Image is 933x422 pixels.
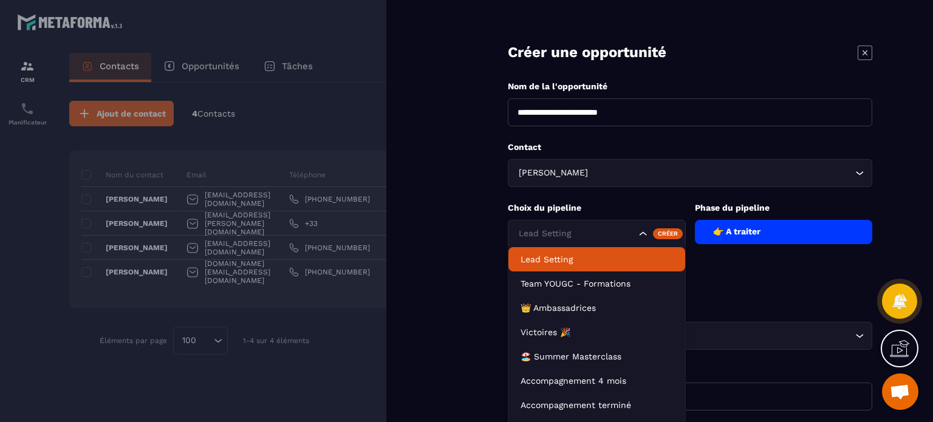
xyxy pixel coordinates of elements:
[521,302,673,314] p: 👑 Ambassadrices
[508,81,872,92] p: Nom de la l'opportunité
[521,350,673,362] p: 🏖️ Summer Masterclass
[508,141,872,153] p: Contact
[508,159,872,187] div: Search for option
[695,202,873,214] p: Phase du pipeline
[521,253,673,265] p: Lead Setting
[508,43,666,63] p: Créer une opportunité
[516,166,590,180] span: [PERSON_NAME]
[653,228,683,239] div: Créer
[516,227,636,240] input: Search for option
[590,166,852,180] input: Search for option
[508,220,686,248] div: Search for option
[508,202,686,214] p: Choix du pipeline
[882,373,918,410] div: Ouvrir le chat
[521,375,673,387] p: Accompagnement 4 mois
[508,322,872,350] div: Search for option
[521,277,673,290] p: Team YOUGC - Formations
[508,365,872,376] p: Montant
[521,399,673,411] p: Accompagnement terminé
[521,326,673,338] p: Victoires 🎉
[508,263,872,274] p: Choix Étiquette
[508,304,872,316] p: Produit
